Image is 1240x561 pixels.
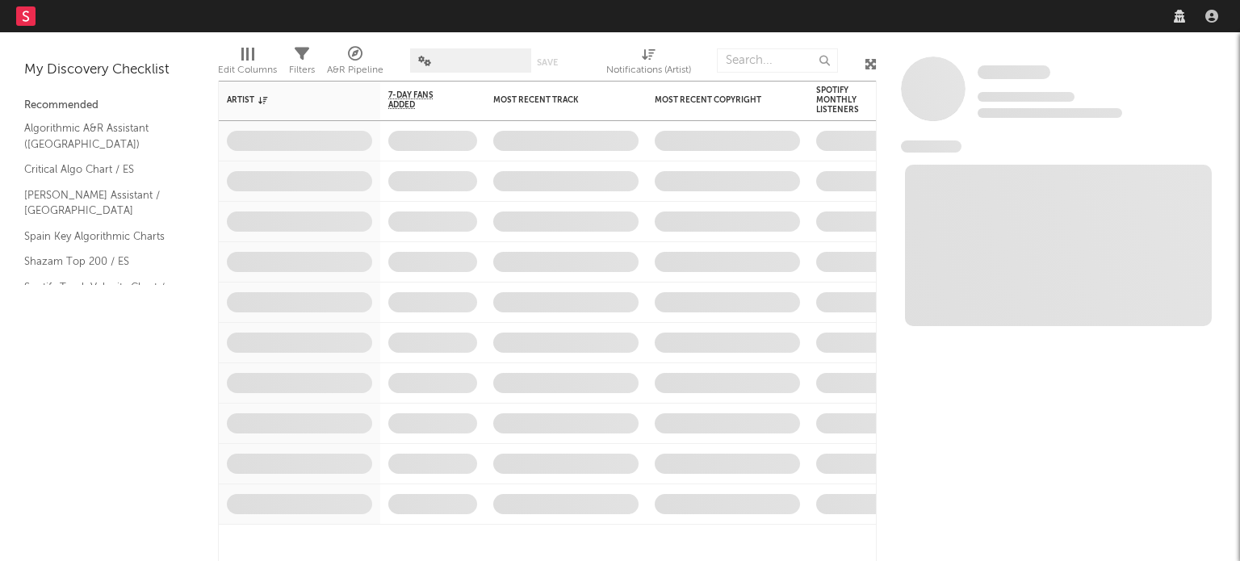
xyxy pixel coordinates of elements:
a: Shazam Top 200 / ES [24,253,178,270]
span: Some Artist [978,65,1050,79]
div: Notifications (Artist) [606,40,691,87]
div: A&R Pipeline [327,61,383,80]
div: Artist [227,95,348,105]
div: Spotify Monthly Listeners [816,86,873,115]
a: Some Artist [978,65,1050,81]
div: My Discovery Checklist [24,61,194,80]
a: Critical Algo Chart / ES [24,161,178,178]
div: Edit Columns [218,40,277,87]
div: Most Recent Copyright [655,95,776,105]
a: Spotify Track Velocity Chart / ES [24,278,178,312]
div: Notifications (Artist) [606,61,691,80]
a: Spain Key Algorithmic Charts [24,228,178,245]
a: [PERSON_NAME] Assistant / [GEOGRAPHIC_DATA] [24,186,178,220]
input: Search... [717,48,838,73]
span: Tracking Since: [DATE] [978,92,1075,102]
a: Algorithmic A&R Assistant ([GEOGRAPHIC_DATA]) [24,119,178,153]
button: Save [537,58,558,67]
span: 0 fans last week [978,108,1122,118]
span: News Feed [901,140,961,153]
div: A&R Pipeline [327,40,383,87]
div: Filters [289,40,315,87]
div: Filters [289,61,315,80]
div: Recommended [24,96,194,115]
div: Most Recent Track [493,95,614,105]
div: Edit Columns [218,61,277,80]
span: 7-Day Fans Added [388,90,453,110]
